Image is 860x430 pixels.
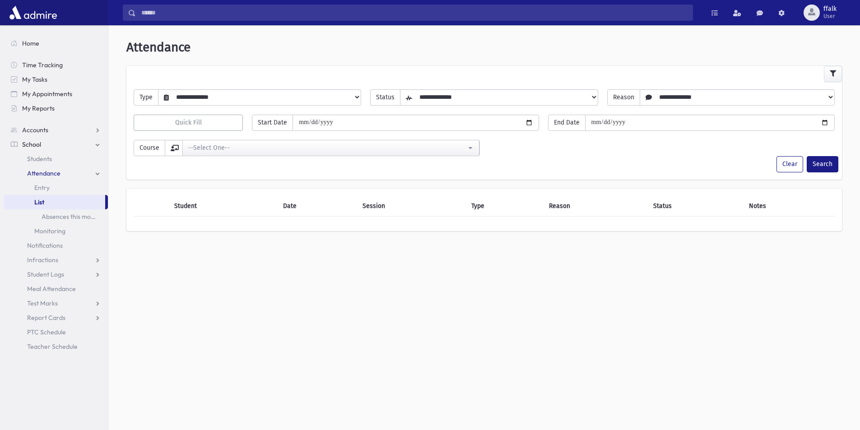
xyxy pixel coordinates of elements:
[357,196,466,217] th: Session
[34,198,44,206] span: List
[22,126,48,134] span: Accounts
[169,196,278,217] th: Student
[548,115,586,131] span: End Date
[823,13,837,20] span: User
[4,339,108,354] a: Teacher Schedule
[744,196,835,217] th: Notes
[252,115,293,131] span: Start Date
[4,310,108,325] a: Report Cards
[4,296,108,310] a: Test Marks
[22,90,72,98] span: My Appointments
[22,140,41,148] span: School
[188,143,466,153] div: --Select One--
[27,270,64,278] span: Student Logs
[4,72,108,87] a: My Tasks
[4,166,108,180] a: Attendance
[4,101,108,116] a: My Reports
[4,282,108,296] a: Meal Attendance
[807,156,838,172] button: Search
[136,5,693,21] input: Search
[4,238,108,253] a: Notifications
[34,227,65,235] span: Monitoring
[27,342,78,351] span: Teacher Schedule
[4,152,108,166] a: Students
[27,241,63,250] span: Notifications
[776,156,803,172] button: Clear
[4,180,108,195] a: Entry
[134,89,158,106] span: Type
[27,328,66,336] span: PTC Schedule
[4,195,105,209] a: List
[22,104,55,112] span: My Reports
[34,184,50,192] span: Entry
[4,137,108,152] a: School
[823,5,837,13] span: ffalk
[544,196,648,217] th: Reason
[607,89,640,106] span: Reason
[4,209,108,224] a: Absences this month
[648,196,744,217] th: Status
[126,40,191,55] span: Attendance
[27,285,76,293] span: Meal Attendance
[4,267,108,282] a: Student Logs
[27,314,65,322] span: Report Cards
[22,39,39,47] span: Home
[27,155,52,163] span: Students
[175,119,202,126] span: Quick Fill
[4,123,108,137] a: Accounts
[27,299,58,307] span: Test Marks
[7,4,59,22] img: AdmirePro
[4,224,108,238] a: Monitoring
[134,115,243,131] button: Quick Fill
[27,169,60,177] span: Attendance
[278,196,357,217] th: Date
[370,89,400,106] span: Status
[4,58,108,72] a: Time Tracking
[22,61,63,69] span: Time Tracking
[27,256,58,264] span: Infractions
[4,87,108,101] a: My Appointments
[22,75,47,83] span: My Tasks
[182,140,479,156] button: --Select One--
[4,36,108,51] a: Home
[134,140,165,156] span: Course
[466,196,544,217] th: Type
[4,325,108,339] a: PTC Schedule
[4,253,108,267] a: Infractions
